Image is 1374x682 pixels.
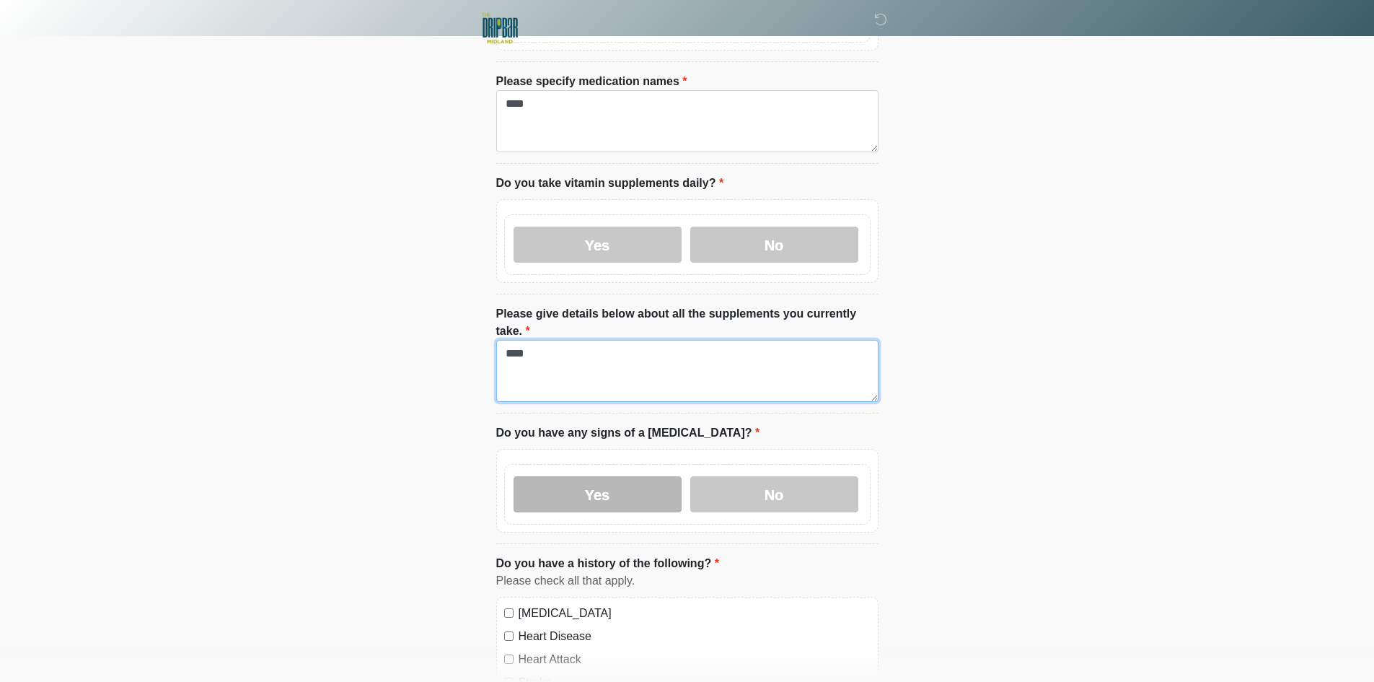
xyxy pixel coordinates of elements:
input: [MEDICAL_DATA] [504,608,514,618]
label: Heart Attack [519,651,871,668]
label: Do you take vitamin supplements daily? [496,175,724,192]
label: Please specify medication names [496,73,687,90]
label: Please give details below about all the supplements you currently take. [496,305,878,340]
div: Please check all that apply. [496,572,878,590]
label: Do you have a history of the following? [496,555,719,572]
label: [MEDICAL_DATA] [519,605,871,622]
label: No [690,476,858,512]
input: Heart Disease [504,631,514,641]
label: Yes [514,227,682,263]
label: Yes [514,476,682,512]
label: Heart Disease [519,628,871,645]
input: Heart Attack [504,655,514,664]
label: No [690,227,858,263]
img: The DRIPBaR Midland Logo [482,11,518,47]
label: Do you have any signs of a [MEDICAL_DATA]? [496,424,760,442]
